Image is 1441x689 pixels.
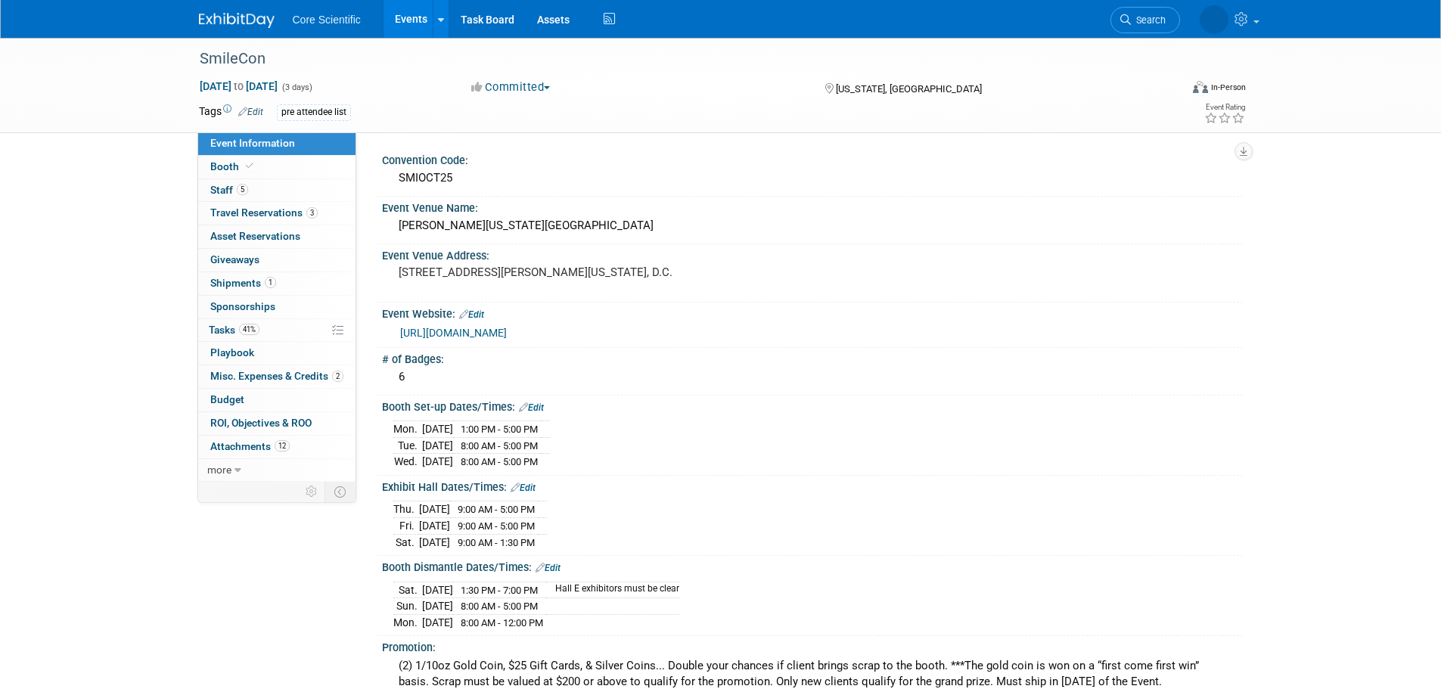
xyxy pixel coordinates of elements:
div: Booth Dismantle Dates/Times: [382,556,1243,576]
a: Staff5 [198,179,356,202]
a: Giveaways [198,249,356,272]
pre: [STREET_ADDRESS][PERSON_NAME][US_STATE], D.C. [399,265,724,279]
td: [DATE] [422,614,453,630]
span: Playbook [210,346,254,358]
td: Sat. [393,582,422,598]
a: Edit [459,309,484,320]
td: [DATE] [422,598,453,615]
span: 9:00 AM - 1:30 PM [458,537,535,548]
td: Tags [199,104,263,121]
a: Edit [511,483,536,493]
span: Giveaways [210,253,259,265]
a: Playbook [198,342,356,365]
div: In-Person [1210,82,1246,93]
div: Event Rating [1204,104,1245,111]
td: [DATE] [419,501,450,518]
img: ExhibitDay [199,13,275,28]
div: Exhibit Hall Dates/Times: [382,476,1243,495]
td: [DATE] [422,454,453,470]
span: more [207,464,231,476]
span: 8:00 AM - 5:00 PM [461,601,538,612]
td: Mon. [393,421,422,438]
td: [DATE] [422,421,453,438]
td: Wed. [393,454,422,470]
span: Shipments [210,277,276,289]
div: # of Badges: [382,348,1243,367]
span: [DATE] [DATE] [199,79,278,93]
td: Fri. [393,518,419,535]
i: Booth reservation complete [246,162,253,170]
td: Tue. [393,437,422,454]
span: 8:00 AM - 12:00 PM [461,617,543,628]
span: 1:00 PM - 5:00 PM [461,424,538,435]
a: ROI, Objectives & ROO [198,412,356,435]
span: [US_STATE], [GEOGRAPHIC_DATA] [836,83,982,95]
div: Event Format [1091,79,1247,101]
a: Attachments12 [198,436,356,458]
span: ROI, Objectives & ROO [210,417,312,429]
span: (3 days) [281,82,312,92]
div: SmileCon [194,45,1157,73]
div: Event Venue Address: [382,244,1243,263]
img: Format-Inperson.png [1193,81,1208,93]
span: 12 [275,440,290,452]
td: [DATE] [422,437,453,454]
span: 9:00 AM - 5:00 PM [458,504,535,515]
span: 8:00 AM - 5:00 PM [461,440,538,452]
a: Booth [198,156,356,178]
a: Asset Reservations [198,225,356,248]
td: Personalize Event Tab Strip [299,482,325,501]
td: [DATE] [422,582,453,598]
a: Travel Reservations3 [198,202,356,225]
a: Edit [536,563,561,573]
a: Sponsorships [198,296,356,318]
span: 41% [239,324,259,335]
div: 6 [393,365,1231,389]
div: pre attendee list [277,104,351,120]
td: Mon. [393,614,422,630]
td: Thu. [393,501,419,518]
span: 2 [332,371,343,382]
td: Sun. [393,598,422,615]
a: Budget [198,389,356,411]
span: 8:00 AM - 5:00 PM [461,456,538,467]
div: [PERSON_NAME][US_STATE][GEOGRAPHIC_DATA] [393,214,1231,237]
div: Booth Set-up Dates/Times: [382,396,1243,415]
a: Search [1056,7,1126,33]
a: Tasks41% [198,319,356,342]
td: Toggle Event Tabs [325,482,356,501]
span: Misc. Expenses & Credits [210,370,343,382]
div: Promotion: [382,636,1243,655]
span: to [231,80,246,92]
span: 5 [237,184,248,195]
a: more [198,459,356,482]
a: Event Information [198,132,356,155]
span: Sponsorships [210,300,275,312]
span: Travel Reservations [210,206,318,219]
a: Misc. Expenses & Credits2 [198,365,356,388]
td: Hall E exhibitors must be clear [546,582,679,598]
div: Event Website: [382,303,1243,322]
span: Event Information [210,137,295,149]
span: Booth [210,160,256,172]
img: Megan Murray [1145,8,1228,25]
span: Core Scientific [293,14,361,26]
span: Tasks [209,324,259,336]
a: Edit [519,402,544,413]
span: 1:30 PM - 7:00 PM [461,585,538,596]
span: Budget [210,393,244,405]
td: [DATE] [419,518,450,535]
button: Committed [466,79,556,95]
div: SMIOCT25 [393,166,1231,190]
span: 3 [306,207,318,219]
div: Event Venue Name: [382,197,1243,216]
span: Staff [210,184,248,196]
span: Search [1076,14,1111,26]
span: Asset Reservations [210,230,300,242]
div: Convention Code: [382,149,1243,168]
a: [URL][DOMAIN_NAME] [400,327,507,339]
span: 1 [265,277,276,288]
span: 9:00 AM - 5:00 PM [458,520,535,532]
a: Shipments1 [198,272,356,295]
span: Attachments [210,440,290,452]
